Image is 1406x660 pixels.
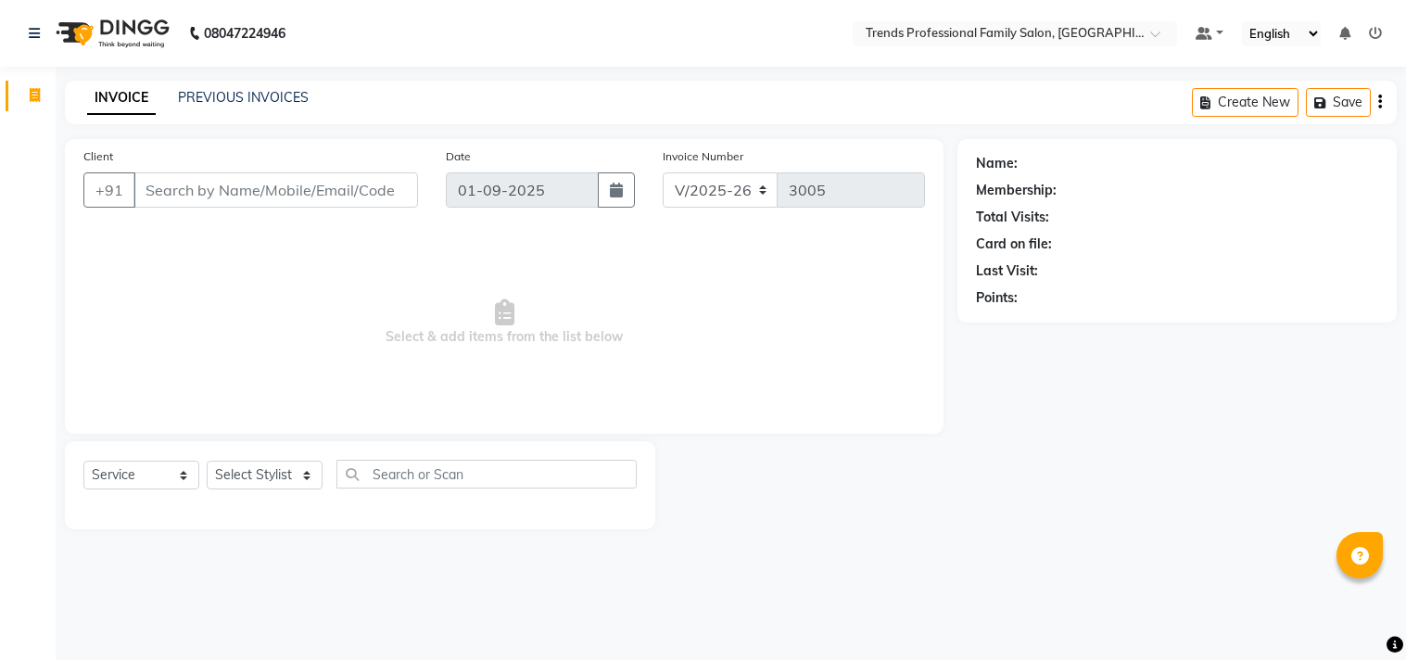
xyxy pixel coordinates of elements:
a: PREVIOUS INVOICES [178,89,309,106]
a: INVOICE [87,82,156,115]
button: Save [1306,88,1371,117]
button: +91 [83,172,135,208]
div: Name: [976,154,1018,173]
span: Select & add items from the list below [83,230,925,415]
input: Search or Scan [336,460,637,489]
div: Membership: [976,181,1057,200]
label: Client [83,148,113,165]
label: Invoice Number [663,148,743,165]
button: Create New [1192,88,1298,117]
div: Card on file: [976,235,1052,254]
div: Last Visit: [976,261,1038,281]
img: logo [47,7,174,59]
label: Date [446,148,471,165]
iframe: chat widget [1328,586,1387,641]
b: 08047224946 [204,7,285,59]
input: Search by Name/Mobile/Email/Code [133,172,418,208]
div: Points: [976,288,1018,308]
div: Total Visits: [976,208,1049,227]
